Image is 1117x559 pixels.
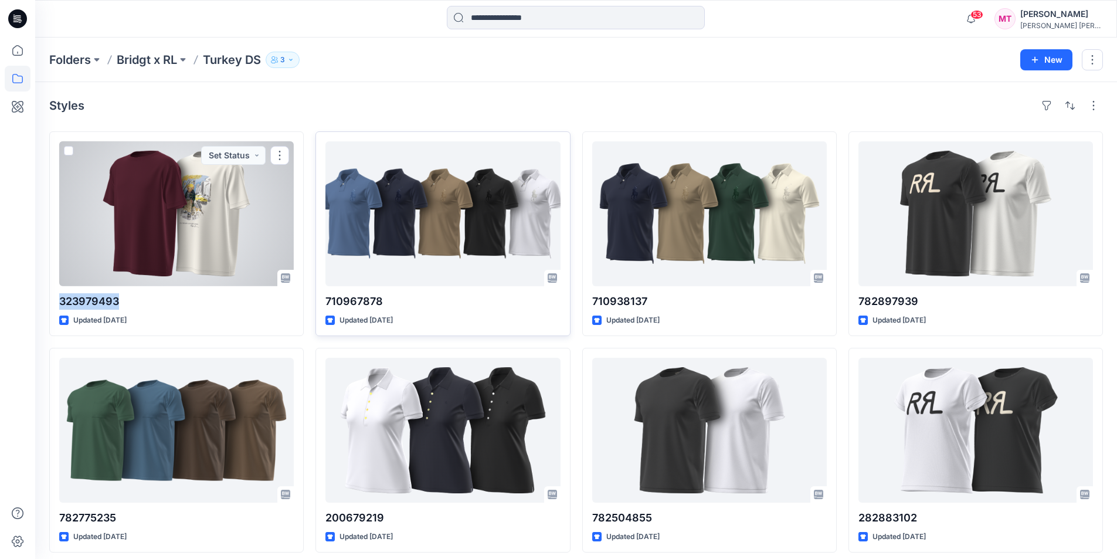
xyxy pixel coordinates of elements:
[872,531,926,543] p: Updated [DATE]
[59,293,294,310] p: 323979493
[117,52,177,68] a: Bridgt x RL
[59,510,294,526] p: 782775235
[49,99,84,113] h4: Styles
[858,510,1093,526] p: 282883102
[970,10,983,19] span: 53
[59,358,294,503] a: 782775235
[858,141,1093,286] a: 782897939
[606,314,660,327] p: Updated [DATE]
[203,52,261,68] p: Turkey DS
[325,141,560,286] a: 710967878
[994,8,1016,29] div: MT
[592,141,827,286] a: 710938137
[339,531,393,543] p: Updated [DATE]
[872,314,926,327] p: Updated [DATE]
[1020,21,1102,30] div: [PERSON_NAME] [PERSON_NAME]
[73,314,127,327] p: Updated [DATE]
[858,358,1093,503] a: 282883102
[280,53,285,66] p: 3
[1020,49,1072,70] button: New
[325,293,560,310] p: 710967878
[858,293,1093,310] p: 782897939
[266,52,300,68] button: 3
[592,293,827,310] p: 710938137
[59,141,294,286] a: 323979493
[325,510,560,526] p: 200679219
[592,358,827,503] a: 782504855
[49,52,91,68] a: Folders
[1020,7,1102,21] div: [PERSON_NAME]
[325,358,560,503] a: 200679219
[606,531,660,543] p: Updated [DATE]
[73,531,127,543] p: Updated [DATE]
[592,510,827,526] p: 782504855
[339,314,393,327] p: Updated [DATE]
